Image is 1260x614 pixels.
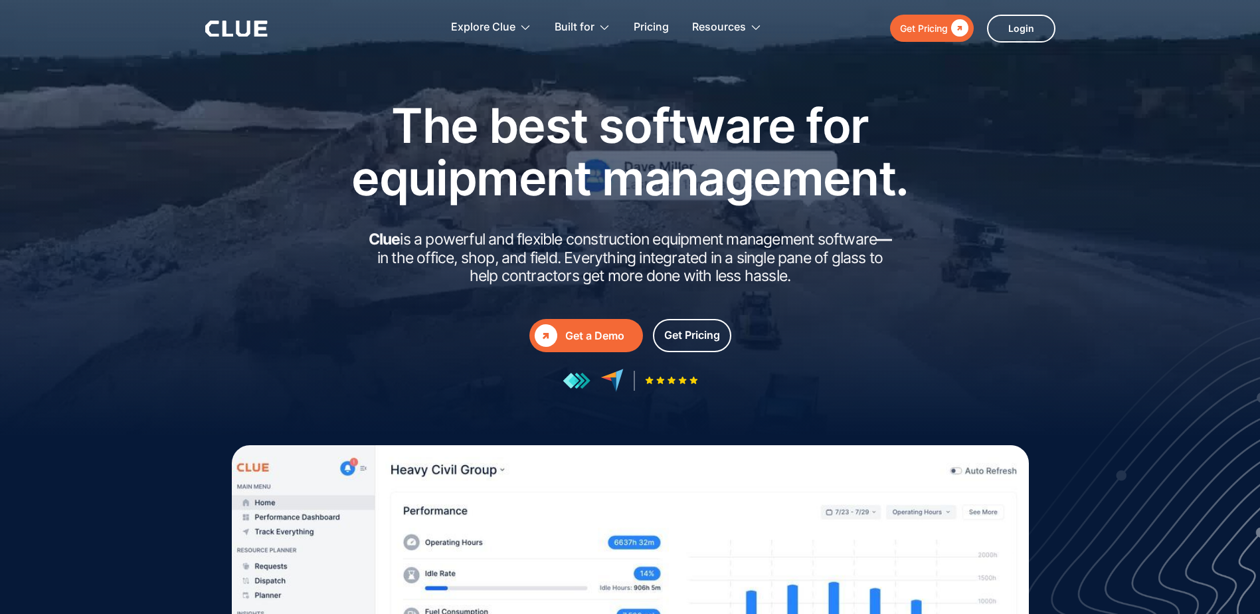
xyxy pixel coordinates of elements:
a: Pricing [634,7,669,49]
strong: Clue [369,230,401,249]
a: Get a Demo [529,319,643,352]
div: Get Pricing [664,327,720,344]
img: reviews at capterra [600,369,624,392]
img: Five-star rating icon [645,376,698,385]
div: Get Pricing [900,20,948,37]
strong: — [877,230,891,249]
h2: is a powerful and flexible construction equipment management software in the office, shop, and fi... [365,231,896,286]
div:  [535,324,557,347]
div: Get a Demo [565,328,638,344]
div:  [948,20,968,37]
img: reviews at getapp [563,372,590,389]
a: Get Pricing [653,319,731,352]
div: Explore Clue [451,7,515,49]
a: Login [987,15,1055,43]
a: Get Pricing [890,15,974,42]
div: Resources [692,7,746,49]
div: Built for [555,7,594,49]
h1: The best software for equipment management. [331,99,929,204]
